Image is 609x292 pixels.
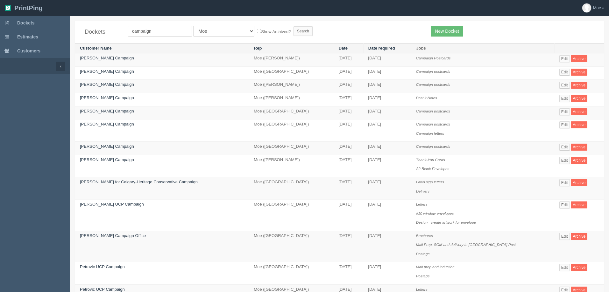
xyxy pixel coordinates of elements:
td: [DATE] [363,93,411,106]
a: Archive [571,55,587,62]
a: Archive [571,233,587,240]
td: Moe ([PERSON_NAME]) [249,93,334,106]
img: avatar_default-7531ab5dedf162e01f1e0bb0964e6a185e93c5c22dfe317fb01d7f8cd2b1632c.jpg [582,3,591,12]
td: [DATE] [363,231,411,262]
a: Petrovic UCP Campaign [80,287,125,292]
td: [DATE] [363,262,411,284]
td: [DATE] [334,155,363,177]
td: [DATE] [334,93,363,106]
a: [PERSON_NAME] Campaign [80,82,134,87]
a: Edit [559,233,570,240]
a: [PERSON_NAME] Campaign [80,56,134,60]
i: A2 Blank Envelopes [416,166,450,171]
td: [DATE] [363,142,411,155]
a: Edit [559,157,570,164]
td: Moe ([GEOGRAPHIC_DATA]) [249,66,334,80]
a: Edit [559,95,570,102]
a: Edit [559,121,570,128]
a: Edit [559,108,570,115]
a: Date [339,46,348,51]
a: [PERSON_NAME] Campaign [80,69,134,74]
td: [DATE] [334,177,363,199]
td: [DATE] [363,53,411,67]
td: Moe ([PERSON_NAME]) [249,155,334,177]
a: Customer Name [80,46,112,51]
td: Moe ([GEOGRAPHIC_DATA]) [249,106,334,119]
td: [DATE] [363,66,411,80]
input: Search [294,26,313,36]
td: [DATE] [334,200,363,231]
a: [PERSON_NAME] for Calgary-Heritage Conservative Campaign [80,180,198,184]
i: Campaign postcards [416,122,450,126]
td: [DATE] [334,119,363,142]
a: [PERSON_NAME] Campaign [80,95,134,100]
i: Mail Prep, SOM and delivery to [GEOGRAPHIC_DATA] Post [416,242,516,247]
a: [PERSON_NAME] UCP Campaign [80,202,144,207]
td: [DATE] [363,200,411,231]
td: [DATE] [334,262,363,284]
td: [DATE] [363,177,411,199]
input: Show Archived? [257,29,261,33]
h4: Dockets [85,29,118,35]
i: Postage [416,252,430,256]
a: [PERSON_NAME] Campaign [80,109,134,113]
a: Archive [571,157,587,164]
span: Dockets [17,20,34,25]
input: Customer Name [128,26,192,37]
label: Show Archived? [257,28,291,35]
a: Rep [254,46,262,51]
i: Campaign postcards [416,69,450,73]
td: [DATE] [363,106,411,119]
a: Edit [559,201,570,208]
a: Edit [559,144,570,151]
i: Lawn sign letters [416,180,444,184]
td: Moe ([PERSON_NAME]) [249,80,334,93]
a: Archive [571,82,587,89]
td: [DATE] [363,119,411,142]
a: [PERSON_NAME] Campaign [80,122,134,126]
i: Letters [416,202,428,206]
i: Delivery [416,189,429,193]
td: [DATE] [334,80,363,93]
th: Jobs [411,43,555,53]
i: Design - create artwork for envelope [416,220,476,224]
a: Date required [368,46,395,51]
a: Petrovic UCP Campaign [80,264,125,269]
i: Post it Notes [416,96,437,100]
a: Archive [571,108,587,115]
i: #10 window envelopes [416,211,454,215]
td: [DATE] [334,142,363,155]
td: [DATE] [334,106,363,119]
td: Moe ([GEOGRAPHIC_DATA]) [249,231,334,262]
i: Brochures [416,234,433,238]
i: Campaign postcards [416,109,450,113]
a: Archive [571,179,587,186]
a: Archive [571,144,587,151]
a: [PERSON_NAME] Campaign Office [80,233,146,238]
i: Mail prep and induction [416,265,455,269]
i: Letters [416,287,428,291]
td: Moe ([GEOGRAPHIC_DATA]) [249,119,334,142]
i: Campaign postcards [416,144,450,148]
i: Thank-You Cards [416,158,445,162]
td: Moe ([GEOGRAPHIC_DATA]) [249,200,334,231]
a: Edit [559,55,570,62]
a: Edit [559,179,570,186]
a: [PERSON_NAME] Campaign [80,157,134,162]
td: [DATE] [334,53,363,67]
td: [DATE] [363,80,411,93]
td: [DATE] [334,231,363,262]
span: Estimates [17,34,38,39]
a: Edit [559,69,570,76]
span: Customers [17,48,40,53]
td: Moe ([GEOGRAPHIC_DATA]) [249,142,334,155]
img: logo-3e63b451c926e2ac314895c53de4908e5d424f24456219fb08d385ab2e579770.png [5,5,11,11]
td: Moe ([GEOGRAPHIC_DATA]) [249,262,334,284]
td: [DATE] [363,155,411,177]
a: [PERSON_NAME] Campaign [80,144,134,149]
a: New Docket [431,26,463,37]
i: Campaign letters [416,131,444,135]
a: Archive [571,121,587,128]
a: Archive [571,69,587,76]
a: Edit [559,264,570,271]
